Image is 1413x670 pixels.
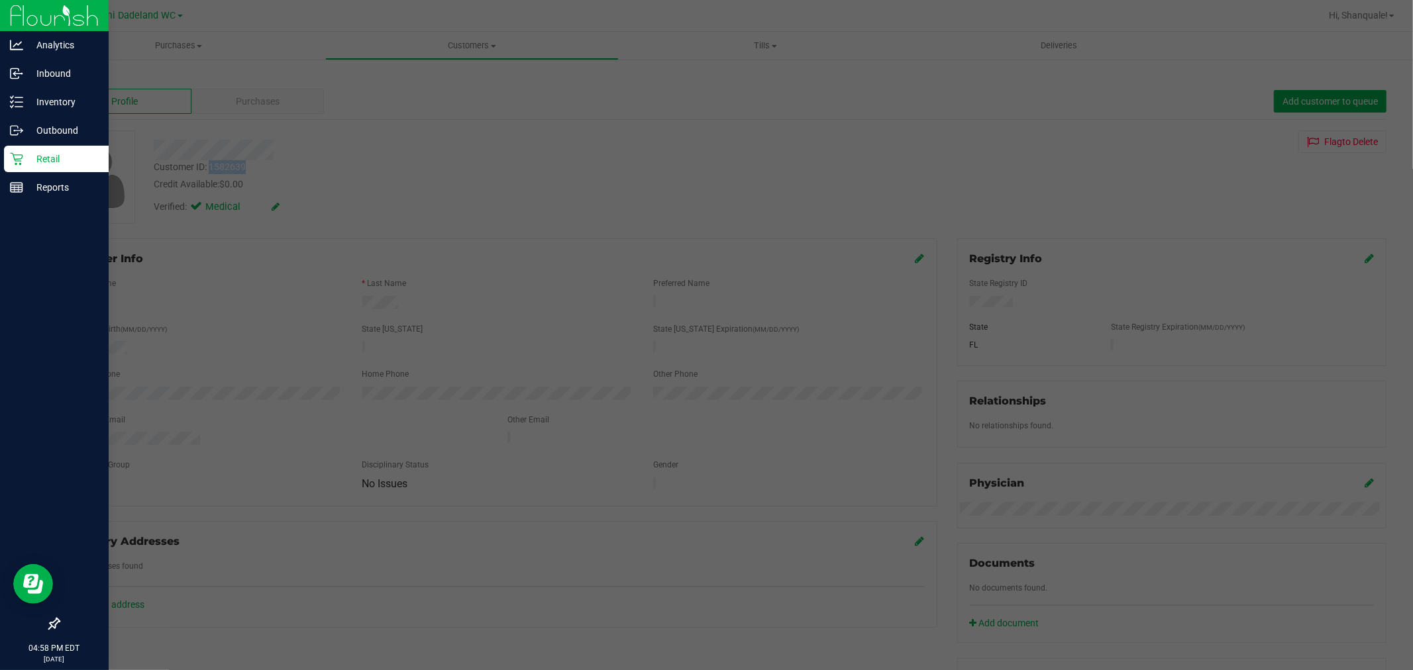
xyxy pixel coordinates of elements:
p: [DATE] [6,654,103,664]
p: Reports [23,179,103,195]
p: Inbound [23,66,103,81]
inline-svg: Inbound [10,67,23,80]
inline-svg: Inventory [10,95,23,109]
p: Analytics [23,37,103,53]
inline-svg: Retail [10,152,23,166]
inline-svg: Reports [10,181,23,194]
p: Retail [23,151,103,167]
iframe: Resource center [13,564,53,604]
inline-svg: Analytics [10,38,23,52]
p: Outbound [23,122,103,138]
p: Inventory [23,94,103,110]
p: 04:58 PM EDT [6,642,103,654]
inline-svg: Outbound [10,124,23,137]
